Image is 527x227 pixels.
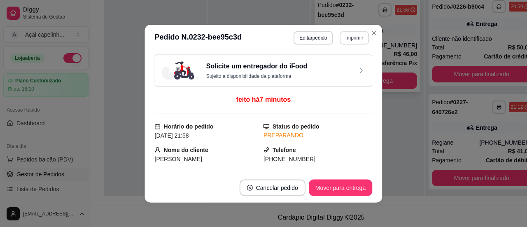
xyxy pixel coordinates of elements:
span: user [155,147,161,152]
strong: Horário do pedido [164,123,214,130]
h3: Solicite um entregador do iFood [206,61,308,71]
span: desktop [263,124,269,129]
button: Editarpedido [294,31,333,44]
h3: Pedido N. 0232-bee95c3d [155,31,242,44]
strong: Telefone [273,146,296,153]
span: close-circle [247,185,253,190]
button: Imprimir [340,31,369,44]
button: Mover para entrega [309,179,372,196]
span: calendar [155,124,161,129]
div: PREPARANDO [263,131,372,140]
span: [PERSON_NAME] [155,155,202,162]
button: close-circleCancelar pedido [240,179,305,196]
span: [DATE] 21:58 [155,132,189,139]
img: delivery-image [162,61,203,80]
span: [PHONE_NUMBER] [263,155,315,162]
button: Close [367,26,380,40]
span: feito há 7 minutos [236,96,291,103]
strong: Status do pedido [273,123,319,130]
strong: Nome do cliente [164,146,208,153]
span: phone [263,147,269,152]
p: Sujeito a disponibilidade da plataforma [206,73,308,80]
